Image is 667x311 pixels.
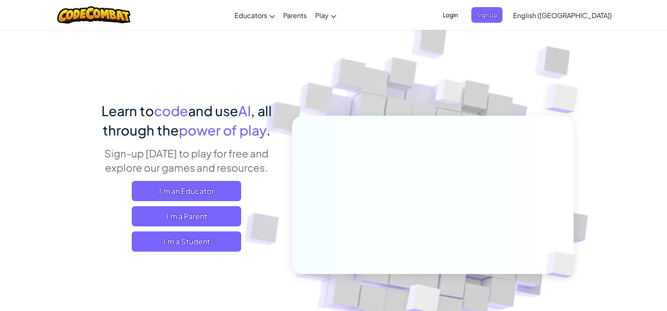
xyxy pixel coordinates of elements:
button: I'm a Student [132,231,241,252]
button: Sign Up [471,7,502,23]
a: Parents [279,4,311,27]
span: Educators [234,11,267,20]
a: I'm a Parent [132,206,241,226]
a: English ([GEOGRAPHIC_DATA]) [509,4,616,27]
span: . [266,122,271,138]
span: and use [188,102,238,119]
a: Educators [230,4,279,27]
img: Overlap cubes [419,63,480,125]
span: power of play [179,122,266,138]
span: code [154,102,188,119]
button: Login [438,7,463,23]
a: I'm an Educator [132,181,241,201]
span: English ([GEOGRAPHIC_DATA]) [513,11,612,20]
img: Overlap cubes [532,234,595,295]
img: Overlap cubes [529,63,601,134]
a: Play [311,4,340,27]
span: AI [238,102,251,119]
img: CodeCombat logo [57,6,131,24]
span: Play [315,11,329,20]
p: Sign-up [DATE] to play for free and explore our games and resources. [94,146,279,175]
span: Learn to [101,102,154,119]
